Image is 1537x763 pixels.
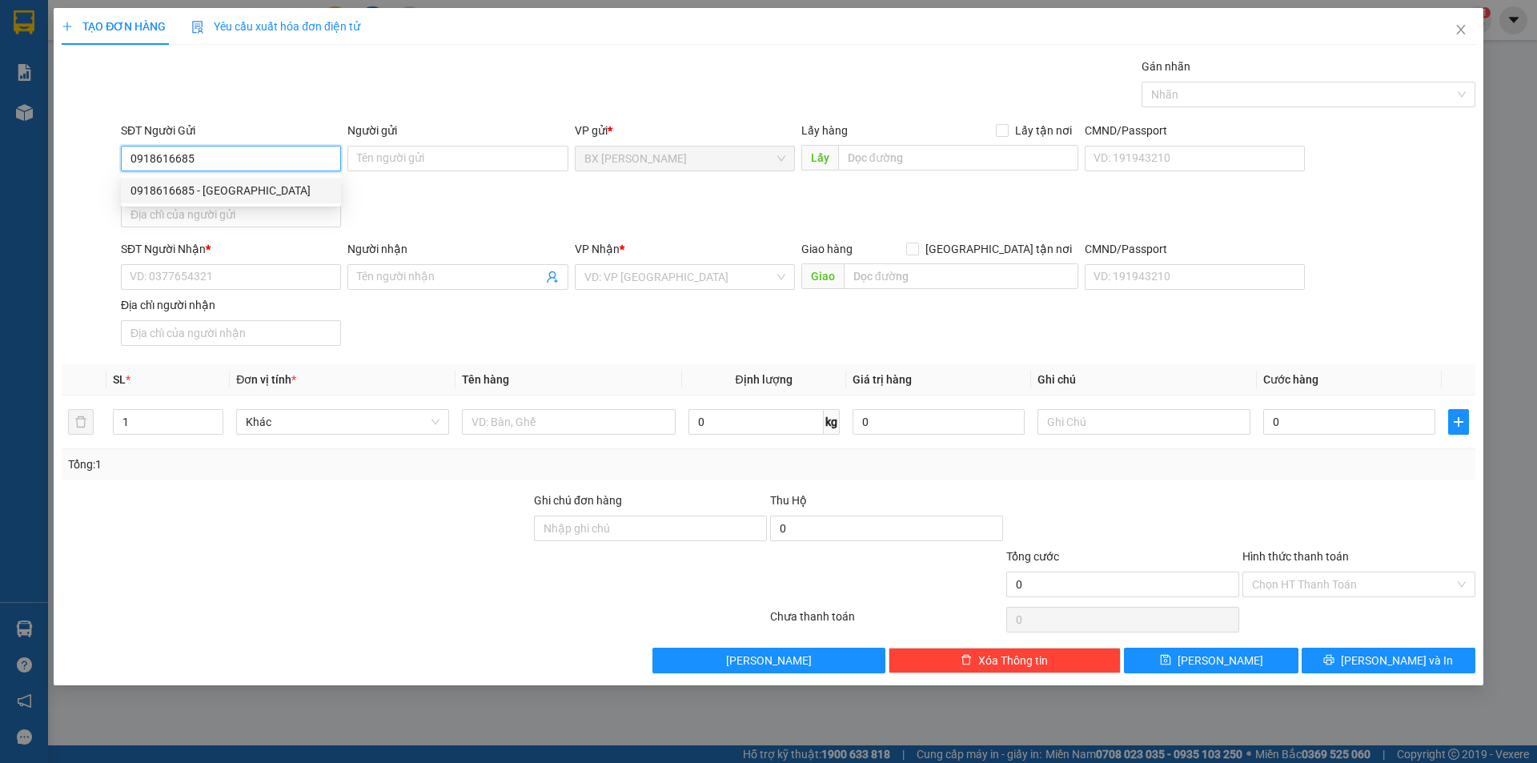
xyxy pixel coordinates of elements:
[1142,60,1190,73] label: Gán nhãn
[191,21,204,34] img: icon
[575,122,795,139] div: VP gửi
[62,21,73,32] span: plus
[121,320,341,346] input: Địa chỉ của người nhận
[1242,550,1349,563] label: Hình thức thanh toán
[801,124,848,137] span: Lấy hàng
[844,263,1078,289] input: Dọc đường
[1085,240,1305,258] div: CMND/Passport
[347,122,568,139] div: Người gửi
[1439,8,1483,53] button: Close
[726,652,812,669] span: [PERSON_NAME]
[801,145,838,171] span: Lấy
[462,373,509,386] span: Tên hàng
[68,456,593,473] div: Tổng: 1
[1006,550,1059,563] span: Tổng cước
[130,182,331,199] div: 0918616685 - [GEOGRAPHIC_DATA]
[68,409,94,435] button: delete
[801,263,844,289] span: Giao
[1160,654,1171,667] span: save
[62,20,166,33] span: TẠO ĐƠN HÀNG
[1263,373,1318,386] span: Cước hàng
[546,271,559,283] span: user-add
[1455,23,1467,36] span: close
[978,652,1048,669] span: Xóa Thông tin
[853,373,912,386] span: Giá trị hàng
[853,409,1025,435] input: 0
[736,373,793,386] span: Định lượng
[1323,654,1334,667] span: printer
[770,494,807,507] span: Thu Hộ
[121,240,341,258] div: SĐT Người Nhận
[534,494,622,507] label: Ghi chú đơn hàng
[1341,652,1453,669] span: [PERSON_NAME] và In
[1178,652,1263,669] span: [PERSON_NAME]
[1302,648,1475,673] button: printer[PERSON_NAME] và In
[838,145,1078,171] input: Dọc đường
[1009,122,1078,139] span: Lấy tận nơi
[584,147,785,171] span: BX Cao Lãnh
[462,409,675,435] input: VD: Bàn, Ghế
[121,296,341,314] div: Địa chỉ người nhận
[961,654,972,667] span: delete
[1124,648,1298,673] button: save[PERSON_NAME]
[347,240,568,258] div: Người nhận
[919,240,1078,258] span: [GEOGRAPHIC_DATA] tận nơi
[801,243,853,255] span: Giao hàng
[121,122,341,139] div: SĐT Người Gửi
[1449,416,1468,428] span: plus
[824,409,840,435] span: kg
[236,373,296,386] span: Đơn vị tính
[191,20,360,33] span: Yêu cầu xuất hóa đơn điện tử
[889,648,1122,673] button: deleteXóa Thông tin
[534,516,767,541] input: Ghi chú đơn hàng
[113,373,126,386] span: SL
[246,410,439,434] span: Khác
[652,648,885,673] button: [PERSON_NAME]
[1448,409,1469,435] button: plus
[768,608,1005,636] div: Chưa thanh toán
[1085,122,1305,139] div: CMND/Passport
[1037,409,1250,435] input: Ghi Chú
[121,202,341,227] input: Địa chỉ của người gửi
[575,243,620,255] span: VP Nhận
[121,178,341,203] div: 0918616685 - ANH GIANG
[1031,364,1257,396] th: Ghi chú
